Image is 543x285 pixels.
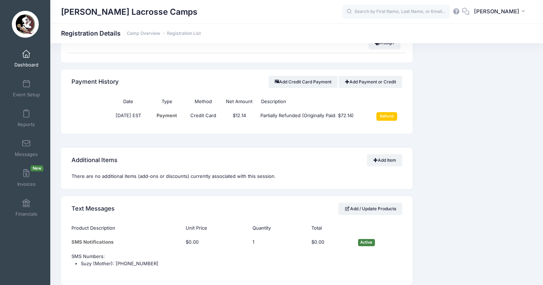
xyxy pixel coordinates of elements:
button: [PERSON_NAME] [469,4,532,20]
th: Unit Price [182,221,249,235]
td: $0.00 [182,235,249,250]
span: Event Setup [13,92,40,98]
th: Date [108,95,149,109]
span: New [31,165,43,171]
a: Dashboard [9,46,43,71]
span: [PERSON_NAME] [474,8,519,15]
th: Total [308,221,355,235]
td: [DATE] EST [108,109,149,124]
a: Registration List [167,31,201,36]
a: Camp Overview [127,31,160,36]
img: Sara Tisdale Lacrosse Camps [12,11,39,38]
span: Reports [18,121,35,128]
a: Reports [9,106,43,131]
h4: Payment History [71,72,119,92]
span: Invoices [17,181,36,187]
td: SMS Numbers: [71,250,402,276]
input: Search by First Name, Last Name, or Email... [342,5,450,19]
span: Dashboard [14,62,38,68]
li: Suzy (Mother): [PHONE_NUMBER] [81,260,402,267]
td: Payment [149,109,185,124]
a: InvoicesNew [9,165,43,190]
th: Net Amount [221,95,257,109]
td: SMS Notifications [71,235,182,250]
h1: [PERSON_NAME] Lacrosse Camps [61,4,198,20]
th: Product Description [71,221,182,235]
a: Event Setup [9,76,43,101]
a: Add Item [367,154,402,166]
div: Click Pencil to edit... [252,239,263,246]
td: $0.00 [308,235,355,250]
th: Method [185,95,221,109]
button: Add Credit Card Payment [269,76,338,88]
a: Add / Update Products [338,203,402,215]
td: Partially Refunded (Originally Paid: $72.14) [257,109,366,124]
a: Messages [9,135,43,161]
th: Type [149,95,185,109]
a: Add Payment or Credit [339,76,402,88]
a: Financials [9,195,43,220]
h1: Registration Details [61,29,201,37]
td: $12.14 [221,109,257,124]
span: Messages [15,151,38,157]
h4: Text Messages [71,198,115,219]
span: Active [358,239,375,246]
span: Financials [15,211,37,217]
td: Credit Card [185,109,221,124]
div: There are no additional items (add-ons or discounts) currently associated with this session. [61,173,413,189]
th: Description [257,95,366,109]
h4: Additional Items [71,150,117,170]
input: Refund [376,112,398,121]
th: Quantity [249,221,308,235]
